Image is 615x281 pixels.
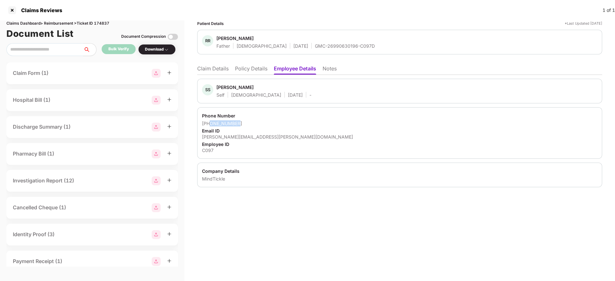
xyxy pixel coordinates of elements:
[167,205,172,209] span: plus
[216,35,254,41] div: [PERSON_NAME]
[216,92,224,98] div: Self
[152,96,161,105] img: svg+xml;base64,PHN2ZyBpZD0iR3JvdXBfMjg4MTMiIGRhdGEtbmFtZT0iR3JvdXAgMjg4MTMiIHhtbG5zPSJodHRwOi8vd3...
[145,46,169,52] div: Download
[13,123,71,131] div: Discharge Summary (1)
[167,259,172,263] span: plus
[152,257,161,266] img: svg+xml;base64,PHN2ZyBpZD0iR3JvdXBfMjg4MTMiIGRhdGEtbmFtZT0iR3JvdXAgMjg4MTMiIHhtbG5zPSJodHRwOi8vd3...
[274,65,316,75] li: Employee Details
[202,120,597,126] div: [PHONE_NUMBER]
[202,141,597,147] div: Employee ID
[323,65,337,75] li: Notes
[108,46,129,52] div: Bulk Verify
[167,70,172,75] span: plus
[237,43,287,49] div: [DEMOGRAPHIC_DATA]
[13,177,74,185] div: Investigation Report (12)
[13,96,50,104] div: Hospital Bill (1)
[13,230,55,238] div: Identity Proof (3)
[288,92,303,98] div: [DATE]
[202,134,597,140] div: [PERSON_NAME][EMAIL_ADDRESS][PERSON_NAME][DOMAIN_NAME]
[202,113,597,119] div: Phone Number
[152,203,161,212] img: svg+xml;base64,PHN2ZyBpZD0iR3JvdXBfMjg4MTMiIGRhdGEtbmFtZT0iR3JvdXAgMjg4MTMiIHhtbG5zPSJodHRwOi8vd3...
[164,47,169,52] img: svg+xml;base64,PHN2ZyBpZD0iRHJvcGRvd24tMzJ4MzIiIHhtbG5zPSJodHRwOi8vd3d3LnczLm9yZy8yMDAwL3N2ZyIgd2...
[13,257,62,265] div: Payment Receipt (1)
[152,230,161,239] img: svg+xml;base64,PHN2ZyBpZD0iR3JvdXBfMjg4MTMiIGRhdGEtbmFtZT0iR3JvdXAgMjg4MTMiIHhtbG5zPSJodHRwOi8vd3...
[167,151,172,156] span: plus
[235,65,267,75] li: Policy Details
[13,150,54,158] div: Pharmacy Bill (1)
[6,27,74,41] h1: Document List
[167,124,172,129] span: plus
[152,123,161,132] img: svg+xml;base64,PHN2ZyBpZD0iR3JvdXBfMjg4MTMiIGRhdGEtbmFtZT0iR3JvdXAgMjg4MTMiIHhtbG5zPSJodHRwOi8vd3...
[167,178,172,182] span: plus
[202,168,597,174] div: Company Details
[315,43,375,49] div: GMC-26990630196-C097D
[216,84,254,90] div: [PERSON_NAME]
[565,20,602,27] div: *Last Updated [DATE]
[231,92,281,98] div: [DEMOGRAPHIC_DATA]
[167,97,172,102] span: plus
[167,232,172,236] span: plus
[202,128,597,134] div: Email ID
[152,69,161,78] img: svg+xml;base64,PHN2ZyBpZD0iR3JvdXBfMjg4MTMiIGRhdGEtbmFtZT0iR3JvdXAgMjg4MTMiIHhtbG5zPSJodHRwOi8vd3...
[13,204,66,212] div: Cancelled Cheque (1)
[83,47,96,52] span: search
[121,34,166,40] div: Document Compression
[152,149,161,158] img: svg+xml;base64,PHN2ZyBpZD0iR3JvdXBfMjg4MTMiIGRhdGEtbmFtZT0iR3JvdXAgMjg4MTMiIHhtbG5zPSJodHRwOi8vd3...
[152,176,161,185] img: svg+xml;base64,PHN2ZyBpZD0iR3JvdXBfMjg4MTMiIGRhdGEtbmFtZT0iR3JvdXAgMjg4MTMiIHhtbG5zPSJodHRwOi8vd3...
[216,43,230,49] div: Father
[309,92,311,98] div: -
[83,43,97,56] button: search
[602,7,615,14] div: 1 of 1
[202,35,213,46] div: RR
[13,69,48,77] div: Claim Form (1)
[168,32,178,42] img: svg+xml;base64,PHN2ZyBpZD0iVG9nZ2xlLTMyeDMyIiB4bWxucz0iaHR0cDovL3d3dy53My5vcmcvMjAwMC9zdmciIHdpZH...
[202,176,597,182] div: MindTickle
[197,20,224,27] div: Patient Details
[197,65,229,75] li: Claim Details
[293,43,308,49] div: [DATE]
[202,147,597,153] div: C097
[6,20,178,27] div: Claims Dashboard > Reimbursement > Ticket ID 174837
[17,7,62,13] div: Claims Reviews
[202,84,213,95] div: SS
